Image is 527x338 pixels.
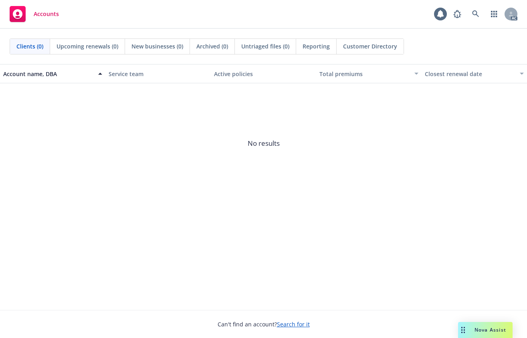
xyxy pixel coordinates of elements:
a: Switch app [486,6,502,22]
div: Total premiums [319,70,410,78]
span: Customer Directory [343,42,397,50]
div: Drag to move [458,322,468,338]
a: Accounts [6,3,62,25]
span: Accounts [34,11,59,17]
span: Nova Assist [475,326,506,333]
a: Search for it [277,320,310,328]
a: Report a Bug [449,6,465,22]
div: Closest renewal date [425,70,515,78]
div: Account name, DBA [3,70,93,78]
button: Total premiums [316,64,422,83]
span: Archived (0) [196,42,228,50]
button: Nova Assist [458,322,513,338]
span: Untriaged files (0) [241,42,289,50]
span: Upcoming renewals (0) [57,42,118,50]
button: Active policies [211,64,316,83]
span: Can't find an account? [218,320,310,328]
button: Closest renewal date [422,64,527,83]
div: Service team [109,70,208,78]
button: Service team [105,64,211,83]
a: Search [468,6,484,22]
span: Reporting [303,42,330,50]
span: New businesses (0) [131,42,183,50]
span: Clients (0) [16,42,43,50]
div: Active policies [214,70,313,78]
